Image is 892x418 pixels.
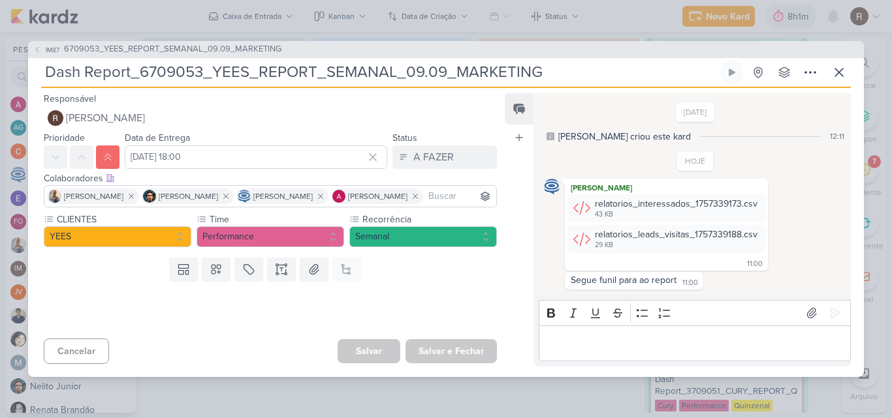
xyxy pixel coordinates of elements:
div: Editor editing area: main [539,325,851,361]
button: Semanal [349,226,497,247]
div: 12:11 [830,130,844,142]
input: Kard Sem Título [41,61,718,84]
div: Colaboradores [44,172,497,185]
div: Ligar relógio [727,67,737,78]
img: Nelito Junior [143,190,156,203]
label: Status [392,132,417,143]
div: relatorios_interessados_1757339173.csv [567,194,765,222]
span: [PERSON_NAME] [64,190,123,202]
div: 43 KB [595,209,757,220]
span: [PERSON_NAME] [348,190,407,202]
img: Caroline Traven De Andrade [544,179,560,194]
div: [PERSON_NAME] criou este kard [558,130,691,143]
button: YEES [44,226,191,247]
div: 11:00 [682,278,698,288]
div: Segue funil para ao report [571,275,677,286]
button: A FAZER [392,145,497,169]
label: Recorrência [361,213,497,226]
div: A FAZER [413,149,454,165]
span: [PERSON_NAME] [66,110,145,126]
span: IM87 [44,45,61,55]
button: Performance [197,226,344,247]
span: [PERSON_NAME] [159,190,218,202]
button: Cancelar [44,338,109,364]
button: IM87 6709053_YEES_REPORT_SEMANAL_09.09_MARKETING [33,43,281,56]
button: [PERSON_NAME] [44,106,497,130]
span: 6709053_YEES_REPORT_SEMANAL_09.09_MARKETING [64,43,281,56]
label: Responsável [44,93,96,104]
input: Select a date [125,145,387,169]
img: Alessandra Gomes [332,190,345,203]
div: 11:00 [747,259,763,269]
label: Time [208,213,344,226]
input: Buscar [426,188,494,204]
img: Rafael Dornelles [48,110,63,126]
div: Editor toolbar [539,300,851,325]
div: 29 KB [595,240,757,250]
label: CLIENTES [56,213,191,226]
img: Caroline Traven De Andrade [238,190,251,203]
div: relatorios_leads_visitas_1757339188.csv [595,228,757,241]
div: relatorios_interessados_1757339173.csv [595,197,757,211]
span: [PERSON_NAME] [253,190,313,202]
img: Iara Santos [48,190,61,203]
div: [PERSON_NAME] [567,181,765,194]
div: relatorios_leads_visitas_1757339188.csv [567,225,765,253]
label: Prioridade [44,132,85,143]
label: Data de Entrega [125,132,190,143]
